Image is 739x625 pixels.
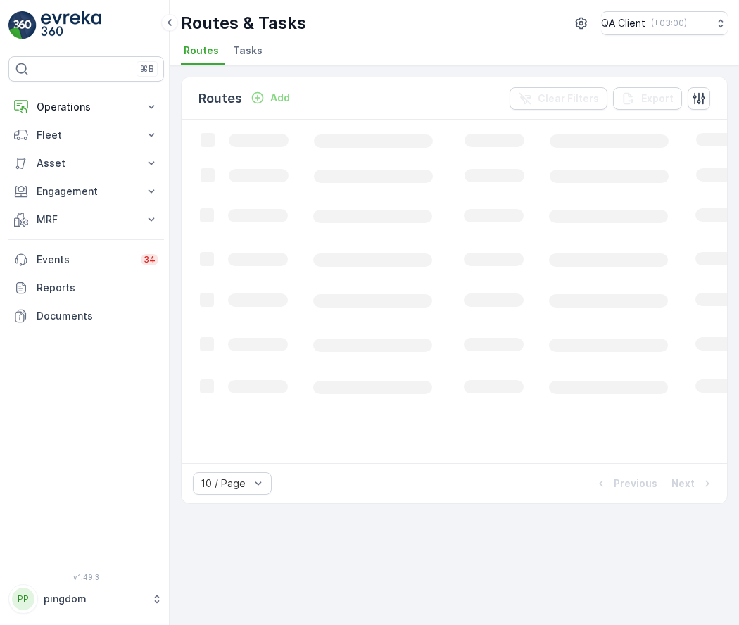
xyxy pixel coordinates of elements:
button: Operations [8,93,164,121]
p: ⌘B [140,63,154,75]
button: PPpingdom [8,584,164,614]
p: Asset [37,156,136,170]
p: Previous [614,476,657,491]
p: Engagement [37,184,136,198]
a: Reports [8,274,164,302]
button: Engagement [8,177,164,206]
button: Clear Filters [510,87,607,110]
p: QA Client [601,16,645,30]
button: Fleet [8,121,164,149]
span: v 1.49.3 [8,573,164,581]
button: Export [613,87,682,110]
button: Asset [8,149,164,177]
span: Tasks [233,44,263,58]
a: Events34 [8,246,164,274]
p: Export [641,91,674,106]
img: logo [8,11,37,39]
p: Next [671,476,695,491]
button: Add [245,89,296,106]
p: Events [37,253,132,267]
p: ( +03:00 ) [651,18,687,29]
button: Next [670,475,716,492]
p: Clear Filters [538,91,599,106]
p: Documents [37,309,158,323]
p: Routes [198,89,242,108]
button: Previous [593,475,659,492]
p: Operations [37,100,136,114]
button: QA Client(+03:00) [601,11,728,35]
p: 34 [144,254,156,265]
p: Fleet [37,128,136,142]
p: MRF [37,213,136,227]
p: pingdom [44,592,144,606]
p: Add [270,91,290,105]
div: PP [12,588,34,610]
a: Documents [8,302,164,330]
img: logo_light-DOdMpM7g.png [41,11,101,39]
button: MRF [8,206,164,234]
p: Routes & Tasks [181,12,306,34]
p: Reports [37,281,158,295]
span: Routes [184,44,219,58]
